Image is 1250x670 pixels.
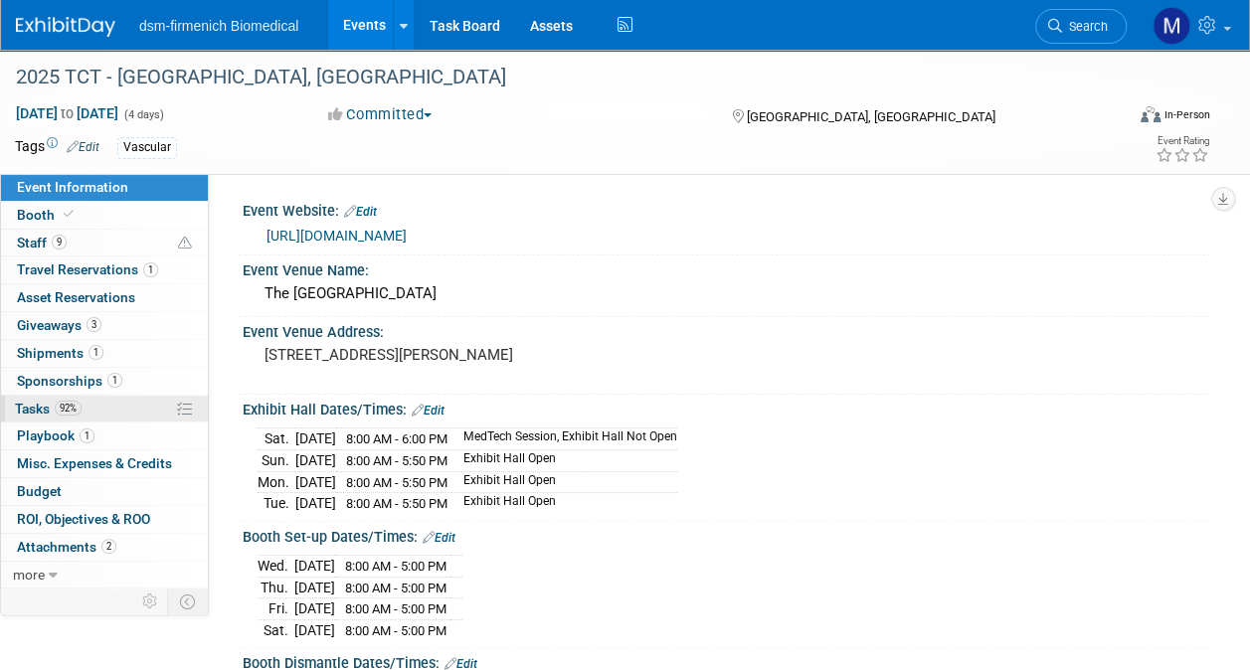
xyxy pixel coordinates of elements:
[345,559,446,574] span: 8:00 AM - 5:00 PM
[451,428,677,450] td: MedTech Session, Exhibit Hall Not Open
[1,368,208,395] a: Sponsorships1
[258,278,1195,309] div: The [GEOGRAPHIC_DATA]
[1,284,208,311] a: Asset Reservations
[117,137,177,158] div: Vascular
[143,262,158,277] span: 1
[346,496,447,511] span: 8:00 AM - 5:50 PM
[89,345,103,360] span: 1
[345,601,446,616] span: 8:00 AM - 5:00 PM
[294,577,335,598] td: [DATE]
[17,539,116,555] span: Attachments
[15,136,99,159] td: Tags
[258,471,295,493] td: Mon.
[1,506,208,533] a: ROI, Objectives & ROO
[258,428,295,450] td: Sat.
[168,588,209,614] td: Toggle Event Tabs
[321,104,440,125] button: Committed
[1,312,208,339] a: Giveaways3
[344,205,377,219] a: Edit
[17,261,158,277] span: Travel Reservations
[1163,107,1210,122] div: In-Person
[1153,7,1190,45] img: Melanie Davison
[295,471,336,493] td: [DATE]
[1,562,208,588] a: more
[64,209,74,220] i: Booth reservation complete
[13,567,45,583] span: more
[17,289,135,305] span: Asset Reservations
[258,556,294,578] td: Wed.
[267,228,407,244] a: [URL][DOMAIN_NAME]
[243,522,1210,548] div: Booth Set-up Dates/Times:
[17,373,122,389] span: Sponsorships
[294,556,335,578] td: [DATE]
[107,373,122,388] span: 1
[9,60,1108,95] div: 2025 TCT - [GEOGRAPHIC_DATA], [GEOGRAPHIC_DATA]
[1156,136,1209,146] div: Event Rating
[1,534,208,561] a: Attachments2
[55,401,82,416] span: 92%
[1,396,208,422] a: Tasks92%
[295,450,336,472] td: [DATE]
[67,140,99,154] a: Edit
[139,18,298,34] span: dsm-firmenich Biomedical
[295,428,336,450] td: [DATE]
[17,207,78,223] span: Booth
[294,619,335,640] td: [DATE]
[258,598,294,620] td: Fri.
[295,493,336,514] td: [DATE]
[1,478,208,505] a: Budget
[345,623,446,638] span: 8:00 AM - 5:00 PM
[258,619,294,640] td: Sat.
[1141,106,1161,122] img: Format-Inperson.png
[17,511,150,527] span: ROI, Objectives & ROO
[1,174,208,201] a: Event Information
[265,346,624,364] pre: [STREET_ADDRESS][PERSON_NAME]
[451,450,677,472] td: Exhibit Hall Open
[15,104,119,122] span: [DATE] [DATE]
[1,340,208,367] a: Shipments1
[1,202,208,229] a: Booth
[346,453,447,468] span: 8:00 AM - 5:50 PM
[346,431,447,446] span: 8:00 AM - 6:00 PM
[1,422,208,449] a: Playbook1
[1035,9,1127,44] a: Search
[294,598,335,620] td: [DATE]
[258,577,294,598] td: Thu.
[101,539,116,554] span: 2
[122,108,164,121] span: (4 days)
[17,345,103,361] span: Shipments
[258,450,295,472] td: Sun.
[17,483,62,499] span: Budget
[243,317,1210,342] div: Event Venue Address:
[346,475,447,490] span: 8:00 AM - 5:50 PM
[15,401,82,417] span: Tasks
[17,179,128,195] span: Event Information
[747,109,995,124] span: [GEOGRAPHIC_DATA], [GEOGRAPHIC_DATA]
[52,235,67,250] span: 9
[451,471,677,493] td: Exhibit Hall Open
[17,427,94,443] span: Playbook
[87,317,101,332] span: 3
[345,581,446,595] span: 8:00 AM - 5:00 PM
[243,196,1210,222] div: Event Website:
[17,455,172,471] span: Misc. Expenses & Credits
[58,105,77,121] span: to
[1062,19,1108,34] span: Search
[133,588,168,614] td: Personalize Event Tab Strip
[1,230,208,256] a: Staff9
[17,317,101,333] span: Giveaways
[243,255,1210,280] div: Event Venue Name:
[1036,103,1210,133] div: Event Format
[1,450,208,477] a: Misc. Expenses & Credits
[16,17,115,37] img: ExhibitDay
[17,235,67,251] span: Staff
[243,395,1210,420] div: Exhibit Hall Dates/Times:
[412,404,445,418] a: Edit
[451,493,677,514] td: Exhibit Hall Open
[258,493,295,514] td: Tue.
[423,531,455,545] a: Edit
[80,428,94,443] span: 1
[178,235,192,252] span: Potential Scheduling Conflict -- at least one attendee is tagged in another overlapping event.
[1,256,208,283] a: Travel Reservations1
